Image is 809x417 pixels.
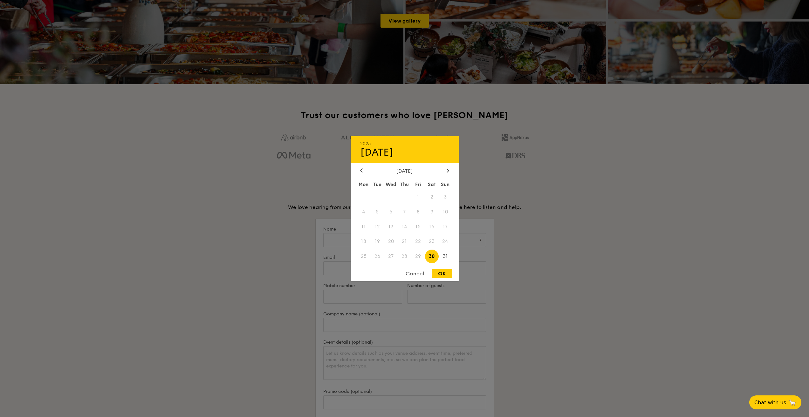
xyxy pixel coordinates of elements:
span: 26 [370,250,384,263]
span: 20 [384,235,398,248]
span: 10 [439,205,452,219]
span: 13 [384,220,398,233]
div: Cancel [399,269,430,278]
span: 5 [370,205,384,219]
span: 12 [370,220,384,233]
div: Sat [425,178,439,190]
div: Thu [398,178,411,190]
div: Mon [357,178,371,190]
span: 18 [357,235,371,248]
span: 9 [425,205,439,219]
span: 23 [425,235,439,248]
div: [DATE] [360,146,449,158]
span: Chat with us [754,400,786,406]
span: 21 [398,235,411,248]
div: Sun [439,178,452,190]
div: [DATE] [360,168,449,174]
span: 24 [439,235,452,248]
span: 29 [411,250,425,263]
span: 28 [398,250,411,263]
div: Wed [384,178,398,190]
span: 3 [439,190,452,204]
span: 11 [357,220,371,233]
span: 15 [411,220,425,233]
span: 2 [425,190,439,204]
span: 8 [411,205,425,219]
span: 6 [384,205,398,219]
span: 🦙 [789,399,796,406]
div: 2025 [360,141,449,146]
div: Tue [370,178,384,190]
span: 30 [425,250,439,263]
span: 17 [439,220,452,233]
div: OK [432,269,452,278]
span: 14 [398,220,411,233]
span: 19 [370,235,384,248]
span: 1 [411,190,425,204]
span: 22 [411,235,425,248]
span: 7 [398,205,411,219]
span: 16 [425,220,439,233]
span: 4 [357,205,371,219]
button: Chat with us🦙 [749,395,801,409]
span: 25 [357,250,371,263]
div: Fri [411,178,425,190]
span: 27 [384,250,398,263]
span: 31 [439,250,452,263]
